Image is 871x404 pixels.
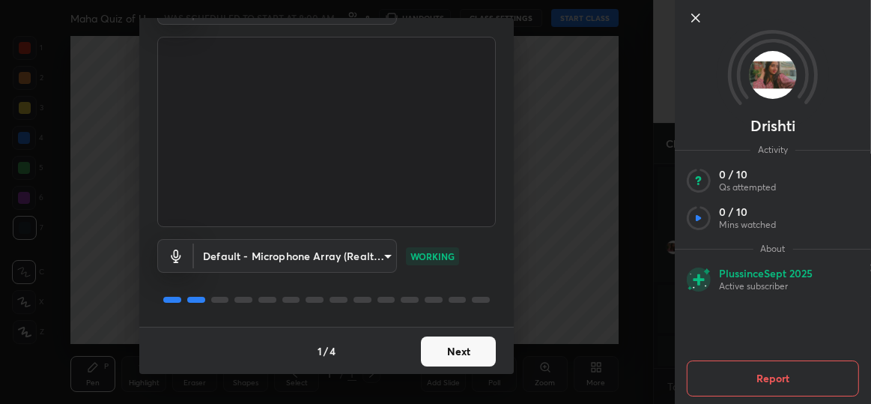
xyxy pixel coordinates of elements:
[330,343,336,359] h4: 4
[749,51,797,99] img: 253d6d5b81754ff5b0a9dff7067180e6.jpg
[719,280,813,292] p: Active subscriber
[719,181,776,193] p: Qs attempted
[719,219,776,231] p: Mins watched
[324,343,328,359] h4: /
[719,205,776,219] p: 0 / 10
[750,120,795,132] p: Drishti
[719,168,776,181] p: 0 / 10
[410,250,455,263] p: WORKING
[687,361,859,397] button: Report
[719,267,813,280] p: Plus since Sept 2025
[421,337,496,367] button: Next
[318,343,322,359] h4: 1
[750,144,795,156] span: Activity
[194,239,397,273] div: Integrated Webcam (1bcf:2b96)
[753,243,792,255] span: About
